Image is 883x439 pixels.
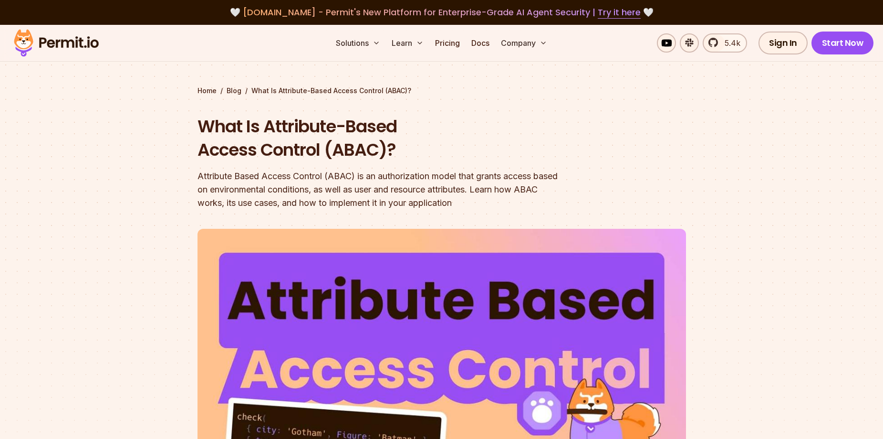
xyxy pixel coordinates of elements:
div: 🤍 🤍 [23,6,860,19]
img: Permit logo [10,27,103,59]
a: 5.4k [703,33,747,53]
span: 5.4k [719,37,740,49]
button: Company [497,33,551,53]
a: Home [197,86,217,96]
button: Learn [388,33,427,53]
a: Blog [227,86,241,96]
span: [DOMAIN_NAME] - Permit's New Platform for Enterprise-Grade AI Agent Security | [243,6,641,18]
h1: What Is Attribute-Based Access Control (ABAC)? [197,115,564,162]
a: Docs [467,33,493,53]
a: Sign In [758,32,808,54]
a: Try it here [598,6,641,19]
div: / / [197,86,686,96]
a: Start Now [811,32,874,54]
div: Attribute Based Access Control (ABAC) is an authorization model that grants access based on envir... [197,170,564,210]
a: Pricing [431,33,464,53]
button: Solutions [332,33,384,53]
